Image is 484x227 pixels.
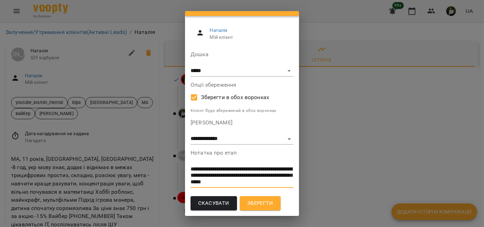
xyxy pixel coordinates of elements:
[210,27,228,33] a: Наталія
[191,107,293,114] p: Клієнт буде збережений в обох воронках
[191,52,293,57] label: Дошка
[191,150,293,156] label: Нотатка про етап
[201,93,270,102] span: Зберегти в обох воронках
[247,199,273,208] span: Зберегти
[198,199,229,208] span: Скасувати
[191,120,293,125] label: [PERSON_NAME]
[210,34,288,41] span: Мій клієнт
[191,196,237,211] button: Скасувати
[240,196,281,211] button: Зберегти
[191,82,293,88] label: Опції збереження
